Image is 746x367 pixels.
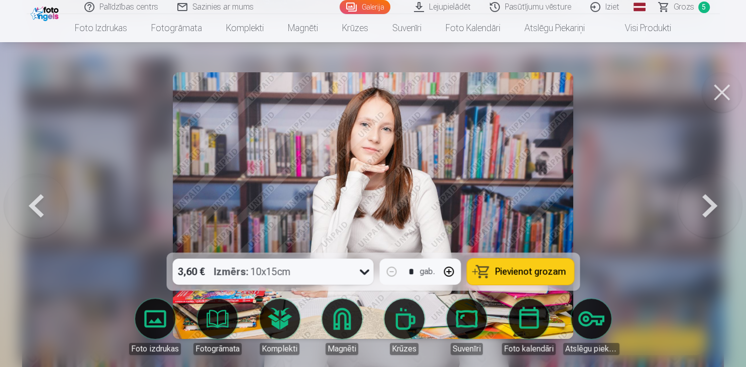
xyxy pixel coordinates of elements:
[451,343,483,355] div: Suvenīri
[189,299,246,355] a: Fotogrāmata
[172,259,209,285] div: 3,60 €
[214,265,248,279] strong: Izmērs :
[419,266,435,278] div: gab.
[512,14,597,42] a: Atslēgu piekariņi
[467,259,574,285] button: Pievienot grozam
[330,14,380,42] a: Krūzes
[502,343,556,355] div: Foto kalendāri
[597,14,683,42] a: Visi produkti
[674,1,694,13] span: Grozs
[127,299,183,355] a: Foto izdrukas
[193,343,242,355] div: Fotogrāmata
[563,343,619,355] div: Atslēgu piekariņi
[439,299,495,355] a: Suvenīri
[129,343,181,355] div: Foto izdrukas
[563,299,619,355] a: Atslēgu piekariņi
[31,4,61,21] img: /fa1
[501,299,557,355] a: Foto kalendāri
[63,14,139,42] a: Foto izdrukas
[214,259,290,285] div: 10x15cm
[376,299,433,355] a: Krūzes
[380,14,434,42] a: Suvenīri
[326,343,358,355] div: Magnēti
[260,343,299,355] div: Komplekti
[252,299,308,355] a: Komplekti
[214,14,276,42] a: Komplekti
[314,299,370,355] a: Magnēti
[434,14,512,42] a: Foto kalendāri
[139,14,214,42] a: Fotogrāmata
[495,267,566,276] span: Pievienot grozam
[698,2,710,13] span: 5
[390,343,418,355] div: Krūzes
[276,14,330,42] a: Magnēti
